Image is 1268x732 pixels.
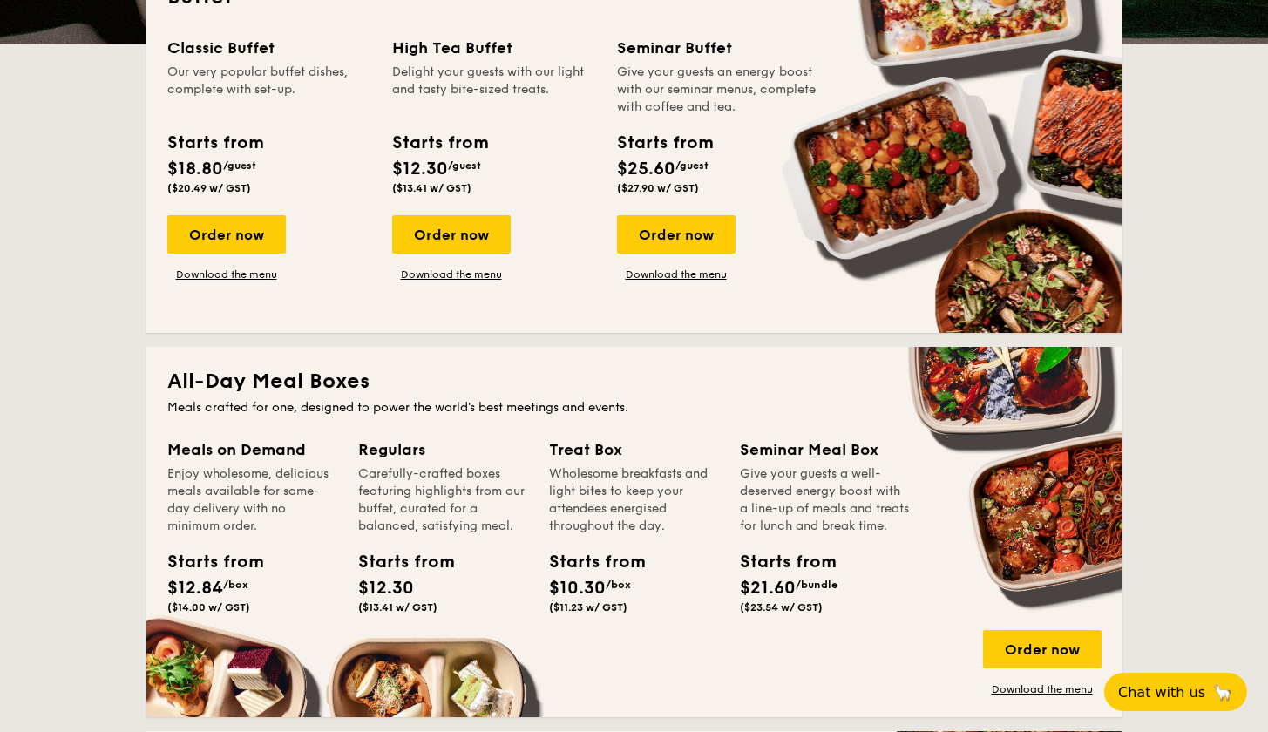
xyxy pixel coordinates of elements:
[740,465,910,535] div: Give your guests a well-deserved energy boost with a line-up of meals and treats for lunch and br...
[983,682,1102,696] a: Download the menu
[392,130,487,156] div: Starts from
[167,437,337,462] div: Meals on Demand
[1118,684,1205,701] span: Chat with us
[167,399,1102,417] div: Meals crafted for one, designed to power the world's best meetings and events.
[549,549,627,575] div: Starts from
[167,549,246,575] div: Starts from
[740,437,910,462] div: Seminar Meal Box
[1212,682,1233,702] span: 🦙
[167,368,1102,396] h2: All-Day Meal Boxes
[167,130,262,156] div: Starts from
[549,601,627,613] span: ($11.23 w/ GST)
[617,64,821,116] div: Give your guests an energy boost with our seminar menus, complete with coffee and tea.
[617,215,736,254] div: Order now
[358,578,414,599] span: $12.30
[617,159,675,180] span: $25.60
[167,215,286,254] div: Order now
[983,630,1102,668] div: Order now
[392,268,511,281] a: Download the menu
[617,268,736,281] a: Download the menu
[796,579,837,591] span: /bundle
[167,182,251,194] span: ($20.49 w/ GST)
[358,437,528,462] div: Regulars
[617,130,712,156] div: Starts from
[392,36,596,60] div: High Tea Buffet
[392,159,448,180] span: $12.30
[223,579,248,591] span: /box
[606,579,631,591] span: /box
[740,549,818,575] div: Starts from
[549,578,606,599] span: $10.30
[167,465,337,535] div: Enjoy wholesome, delicious meals available for same-day delivery with no minimum order.
[167,36,371,60] div: Classic Buffet
[1104,673,1247,711] button: Chat with us🦙
[617,182,699,194] span: ($27.90 w/ GST)
[167,64,371,116] div: Our very popular buffet dishes, complete with set-up.
[167,601,250,613] span: ($14.00 w/ GST)
[448,159,481,172] span: /guest
[358,549,437,575] div: Starts from
[617,36,821,60] div: Seminar Buffet
[223,159,256,172] span: /guest
[740,578,796,599] span: $21.60
[549,465,719,535] div: Wholesome breakfasts and light bites to keep your attendees energised throughout the day.
[740,601,823,613] span: ($23.54 w/ GST)
[167,159,223,180] span: $18.80
[167,268,286,281] a: Download the menu
[392,64,596,116] div: Delight your guests with our light and tasty bite-sized treats.
[358,601,437,613] span: ($13.41 w/ GST)
[392,182,471,194] span: ($13.41 w/ GST)
[549,437,719,462] div: Treat Box
[358,465,528,535] div: Carefully-crafted boxes featuring highlights from our buffet, curated for a balanced, satisfying ...
[675,159,709,172] span: /guest
[392,215,511,254] div: Order now
[167,578,223,599] span: $12.84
